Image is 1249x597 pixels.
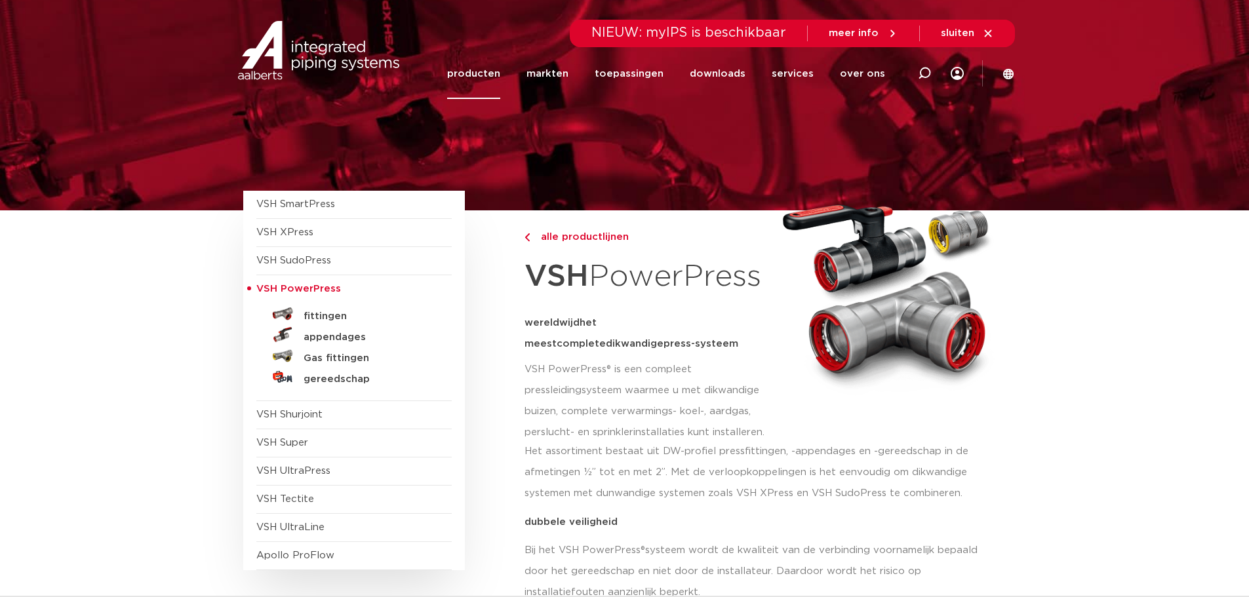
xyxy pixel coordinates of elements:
[525,441,998,504] p: Het assortiment bestaat uit DW-profiel pressfittingen, -appendages en -gereedschap in de afmeting...
[772,48,814,99] a: services
[256,284,341,294] span: VSH PowerPress
[664,339,738,349] span: press-systeem
[304,353,433,364] h5: Gas fittingen
[256,522,325,532] a: VSH UltraLine
[256,303,452,324] a: fittingen
[525,545,978,597] span: systeem wordt de kwaliteit van de verbinding voornamelijk bepaald door het gereedschap en niet do...
[606,339,664,349] span: dikwandige
[941,28,974,38] span: sluiten
[525,318,580,328] span: wereldwijd
[533,232,629,242] span: alle productlijnen
[256,410,323,419] a: VSH Shurjoint
[526,48,568,99] a: markten
[525,517,998,527] p: dubbele veiligheid
[690,48,745,99] a: downloads
[525,229,770,245] a: alle productlijnen
[256,466,330,476] a: VSH UltraPress
[447,48,885,99] nav: Menu
[557,339,606,349] span: complete
[840,48,885,99] a: over ons
[256,550,334,560] a: Apollo ProFlow
[447,48,500,99] a: producten
[256,494,314,504] a: VSH Tectite
[256,366,452,387] a: gereedschap
[525,359,770,443] p: VSH PowerPress® is een compleet pressleidingsysteem waarmee u met dikwandige buizen, complete ver...
[941,28,994,39] a: sluiten
[525,318,597,349] span: het meest
[256,438,308,448] a: VSH Super
[256,256,331,265] a: VSH SudoPress
[256,227,313,237] a: VSH XPress
[591,26,786,39] span: NIEUW: myIPS is beschikbaar
[256,324,452,345] a: appendages
[829,28,898,39] a: meer info
[256,199,335,209] a: VSH SmartPress
[641,545,645,555] span: ®
[256,345,452,366] a: Gas fittingen
[304,374,433,385] h5: gereedschap
[525,233,530,242] img: chevron-right.svg
[525,545,641,555] span: Bij het VSH PowerPress
[595,48,664,99] a: toepassingen
[304,311,433,322] h5: fittingen
[525,252,770,302] h1: PowerPress
[304,332,433,343] h5: appendages
[829,28,879,38] span: meer info
[525,261,589,292] strong: VSH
